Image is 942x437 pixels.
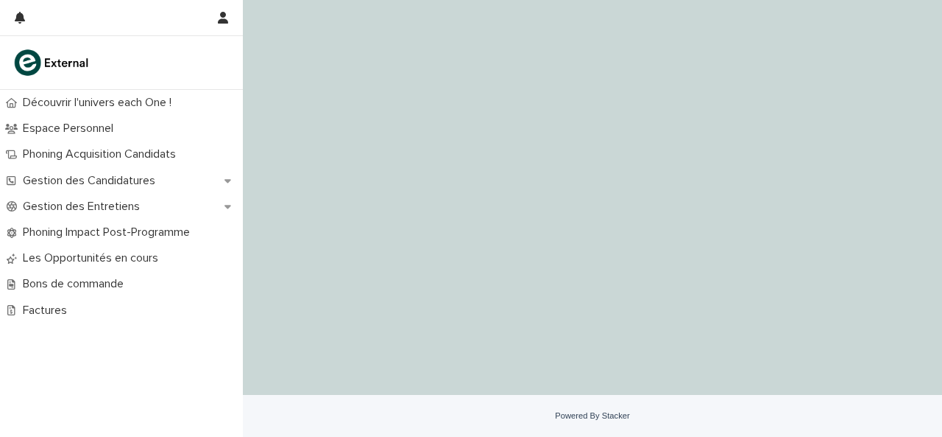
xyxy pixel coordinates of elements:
[12,48,93,77] img: bc51vvfgR2QLHU84CWIQ
[17,251,170,265] p: Les Opportunités en cours
[17,147,188,161] p: Phoning Acquisition Candidats
[17,277,135,291] p: Bons de commande
[555,411,629,420] a: Powered By Stacker
[17,200,152,214] p: Gestion des Entretiens
[17,122,125,136] p: Espace Personnel
[17,304,79,318] p: Factures
[17,226,202,240] p: Phoning Impact Post-Programme
[17,96,183,110] p: Découvrir l'univers each One !
[17,174,167,188] p: Gestion des Candidatures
